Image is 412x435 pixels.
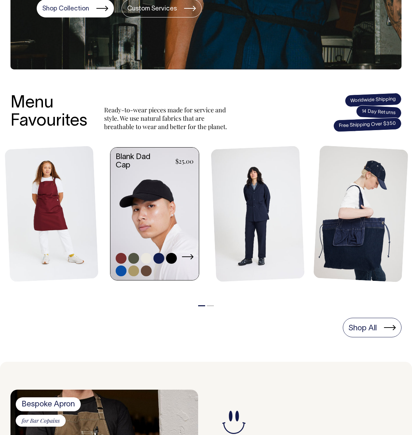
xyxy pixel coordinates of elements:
img: Mo Apron [5,146,99,282]
span: Free Shipping Over $350 [333,117,402,132]
span: for Bar Copains [16,415,66,427]
button: 1 of 2 [198,305,205,306]
span: Bespoke Apron [16,397,81,411]
p: Ready-to-wear pieces made for service and style. We use natural fabrics that are breathable to we... [104,106,230,131]
span: 14 Day Returns [356,105,402,120]
img: Unstructured Blazer [211,146,305,282]
button: 2 of 2 [207,305,214,306]
h3: Menu Favourites [10,94,87,131]
span: Worldwide Shipping [345,93,402,107]
a: Shop All [343,318,402,337]
img: Store Bag [313,145,409,282]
